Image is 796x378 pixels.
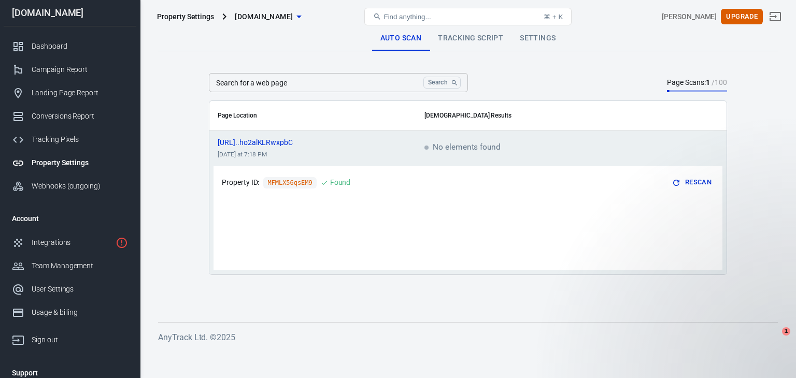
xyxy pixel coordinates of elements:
[667,77,727,88] div: Page Scans:
[424,143,501,153] span: No elements found
[32,284,128,295] div: User Settings
[761,327,786,352] iframe: Intercom live chat
[4,58,136,81] a: Campaign Report
[209,101,727,274] div: scrollable content
[372,26,430,51] a: Auto Scan
[157,11,214,22] div: Property Settings
[4,206,136,231] li: Account
[32,88,128,98] div: Landing Page Report
[32,260,128,271] div: Team Management
[116,237,128,249] svg: 1 networks not verified yet
[416,101,727,130] th: [DEMOGRAPHIC_DATA] Results
[209,73,419,92] input: https://example.com/categories/top-brands
[715,78,727,86] span: 100
[782,327,790,336] span: 1
[235,10,293,23] span: jakewoodshop.com
[32,134,128,145] div: Tracking Pixels
[222,177,259,188] p: Property ID:
[218,151,267,158] time: 2025-09-10T19:18:20+05:30
[231,7,305,26] button: [DOMAIN_NAME]
[364,8,572,25] button: Find anything...⌘ + K
[430,26,511,51] a: Tracking Script
[4,151,136,175] a: Property Settings
[706,78,710,86] strong: 1
[4,231,136,254] a: Integrations
[670,175,714,191] button: Rescan
[4,278,136,301] a: User Settings
[4,81,136,105] a: Landing Page Report
[4,8,136,18] div: [DOMAIN_NAME]
[330,176,351,189] div: Found
[4,324,136,352] a: Sign out
[32,64,128,75] div: Campaign Report
[32,157,128,168] div: Property Settings
[32,111,128,122] div: Conversions Report
[4,35,136,58] a: Dashboard
[32,237,111,248] div: Integrations
[32,307,128,318] div: Usage & billing
[4,175,136,198] a: Webhooks (outgoing)
[218,139,311,146] span: https://www.jakewoodshop.com/best-free-plan?preview=e8ed2876bb9ef7f4518222d8d22e29b1&_atid=MFMLX5...
[383,13,431,21] span: Find anything...
[712,78,727,86] span: /
[32,335,128,345] div: Sign out
[544,13,563,21] div: ⌘ + K
[4,128,136,151] a: Tracking Pixels
[32,181,128,192] div: Webhooks (outgoing)
[4,254,136,278] a: Team Management
[158,331,778,344] h6: AnyTrack Ltd. © 2025
[511,26,564,51] a: Settings
[4,105,136,128] a: Conversions Report
[263,177,316,188] code: MFMLX56qsEM9
[32,41,128,52] div: Dashboard
[763,4,788,29] a: Sign out
[721,9,763,25] button: Upgrade
[423,77,461,89] button: Search
[4,301,136,324] a: Usage & billing
[209,101,416,130] th: Page Location
[662,11,717,22] div: Account id: w1td9fp5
